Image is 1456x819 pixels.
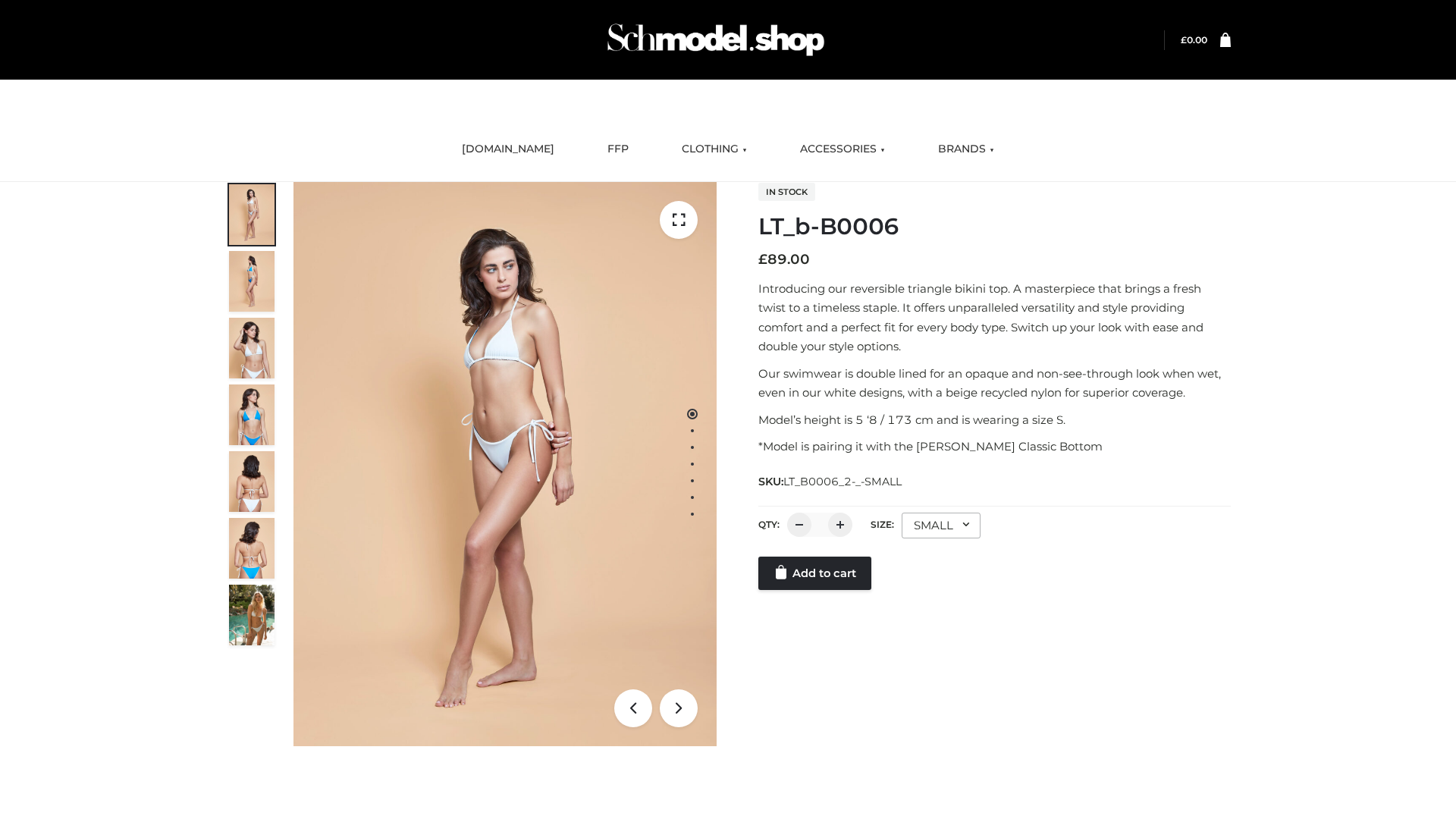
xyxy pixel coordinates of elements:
span: LT_B0006_2-_-SMALL [783,475,902,488]
p: Model’s height is 5 ‘8 / 173 cm and is wearing a size S. [758,410,1231,430]
a: CLOTHING [670,133,758,166]
p: Our swimwear is double lined for an opaque and non-see-through look when wet, even in our white d... [758,364,1231,403]
label: QTY: [758,519,780,530]
img: Arieltop_CloudNine_AzureSky2.jpg [229,585,275,645]
a: £0.00 [1181,34,1207,45]
bdi: 89.00 [758,251,810,268]
label: Size: [871,519,894,530]
h1: LT_b-B0006 [758,213,1231,240]
a: FFP [596,133,640,166]
bdi: 0.00 [1181,34,1207,45]
p: Introducing our reversible triangle bikini top. A masterpiece that brings a fresh twist to a time... [758,279,1231,356]
img: ArielClassicBikiniTop_CloudNine_AzureSky_OW114ECO_3-scaled.jpg [229,318,275,378]
img: ArielClassicBikiniTop_CloudNine_AzureSky_OW114ECO_8-scaled.jpg [229,518,275,579]
img: ArielClassicBikiniTop_CloudNine_AzureSky_OW114ECO_1 [293,182,717,746]
img: ArielClassicBikiniTop_CloudNine_AzureSky_OW114ECO_1-scaled.jpg [229,184,275,245]
a: ACCESSORIES [789,133,896,166]
span: £ [1181,34,1187,45]
span: In stock [758,183,815,201]
img: ArielClassicBikiniTop_CloudNine_AzureSky_OW114ECO_2-scaled.jpg [229,251,275,312]
img: ArielClassicBikiniTop_CloudNine_AzureSky_OW114ECO_4-scaled.jpg [229,384,275,445]
a: [DOMAIN_NAME] [450,133,566,166]
span: £ [758,251,767,268]
img: ArielClassicBikiniTop_CloudNine_AzureSky_OW114ECO_7-scaled.jpg [229,451,275,512]
span: SKU: [758,472,903,491]
p: *Model is pairing it with the [PERSON_NAME] Classic Bottom [758,437,1231,457]
div: SMALL [902,513,981,538]
a: Add to cart [758,557,871,590]
img: Schmodel Admin 964 [602,10,830,70]
a: BRANDS [927,133,1006,166]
